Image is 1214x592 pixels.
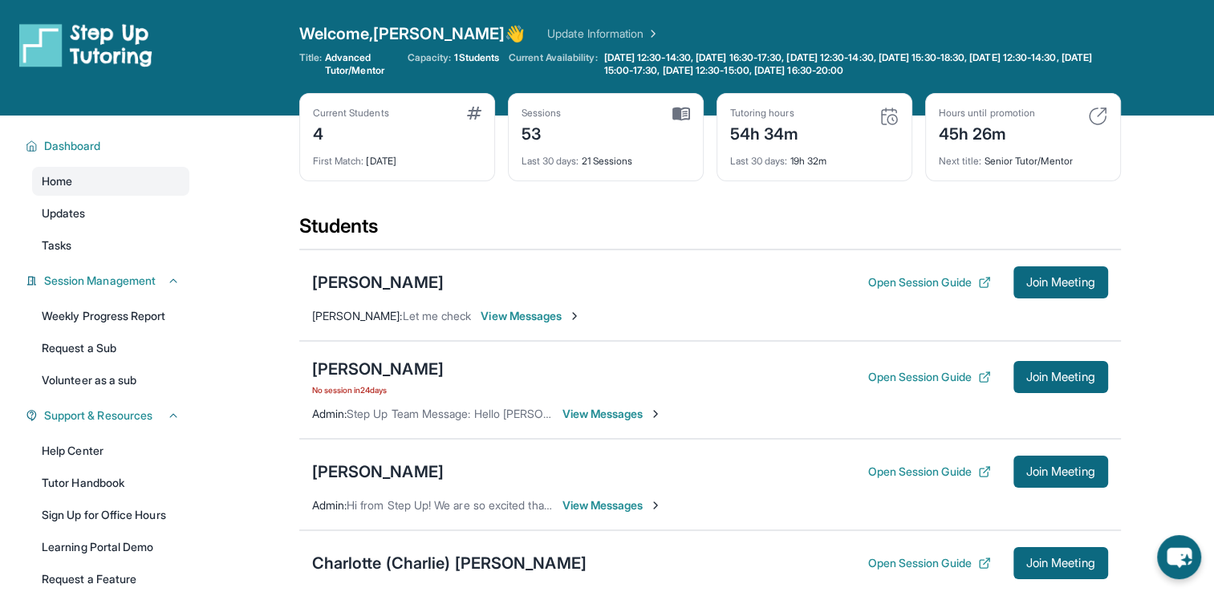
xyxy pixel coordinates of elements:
[939,145,1107,168] div: Senior Tutor/Mentor
[312,271,444,294] div: [PERSON_NAME]
[509,51,597,77] span: Current Availability:
[38,138,180,154] button: Dashboard
[879,107,899,126] img: card
[644,26,660,42] img: Chevron Right
[649,408,662,420] img: Chevron-Right
[32,468,189,497] a: Tutor Handbook
[467,107,481,120] img: card
[1088,107,1107,126] img: card
[867,464,990,480] button: Open Session Guide
[1026,278,1095,287] span: Join Meeting
[562,406,663,422] span: View Messages
[32,501,189,529] a: Sign Up for Office Hours
[32,199,189,228] a: Updates
[32,436,189,465] a: Help Center
[312,407,347,420] span: Admin :
[313,145,481,168] div: [DATE]
[19,22,152,67] img: logo
[299,213,1121,249] div: Students
[568,310,581,322] img: Chevron-Right
[32,334,189,363] a: Request a Sub
[867,369,990,385] button: Open Session Guide
[867,555,990,571] button: Open Session Guide
[42,173,72,189] span: Home
[649,499,662,512] img: Chevron-Right
[1157,535,1201,579] button: chat-button
[939,107,1035,120] div: Hours until promotion
[299,51,322,77] span: Title:
[312,460,444,483] div: [PERSON_NAME]
[312,309,403,322] span: [PERSON_NAME] :
[522,145,690,168] div: 21 Sessions
[1013,547,1108,579] button: Join Meeting
[604,51,1118,77] span: [DATE] 12:30-14:30, [DATE] 16:30-17:30, [DATE] 12:30-14:30, [DATE] 15:30-18:30, [DATE] 12:30-14:3...
[403,309,472,322] span: Let me check
[1026,372,1095,382] span: Join Meeting
[1026,558,1095,568] span: Join Meeting
[1013,266,1108,298] button: Join Meeting
[32,302,189,330] a: Weekly Progress Report
[939,155,982,167] span: Next title :
[408,51,452,64] span: Capacity:
[522,107,562,120] div: Sessions
[32,533,189,562] a: Learning Portal Demo
[522,155,579,167] span: Last 30 days :
[313,120,389,145] div: 4
[601,51,1121,77] a: [DATE] 12:30-14:30, [DATE] 16:30-17:30, [DATE] 12:30-14:30, [DATE] 15:30-18:30, [DATE] 12:30-14:3...
[312,383,444,396] span: No session in 24 days
[325,51,398,77] span: Advanced Tutor/Mentor
[32,366,189,395] a: Volunteer as a sub
[547,26,660,42] a: Update Information
[1013,456,1108,488] button: Join Meeting
[44,408,152,424] span: Support & Resources
[312,358,444,380] div: [PERSON_NAME]
[44,138,101,154] span: Dashboard
[32,231,189,260] a: Tasks
[313,107,389,120] div: Current Students
[42,205,86,221] span: Updates
[312,498,347,512] span: Admin :
[313,155,364,167] span: First Match :
[562,497,663,513] span: View Messages
[38,273,180,289] button: Session Management
[672,107,690,121] img: card
[730,120,799,145] div: 54h 34m
[1013,361,1108,393] button: Join Meeting
[32,167,189,196] a: Home
[44,273,156,289] span: Session Management
[481,308,581,324] span: View Messages
[730,145,899,168] div: 19h 32m
[730,155,788,167] span: Last 30 days :
[42,237,71,253] span: Tasks
[522,120,562,145] div: 53
[939,120,1035,145] div: 45h 26m
[454,51,499,64] span: 1 Students
[730,107,799,120] div: Tutoring hours
[867,274,990,290] button: Open Session Guide
[299,22,526,45] span: Welcome, [PERSON_NAME] 👋
[38,408,180,424] button: Support & Resources
[1026,467,1095,476] span: Join Meeting
[312,552,587,574] div: Charlotte (Charlie) [PERSON_NAME]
